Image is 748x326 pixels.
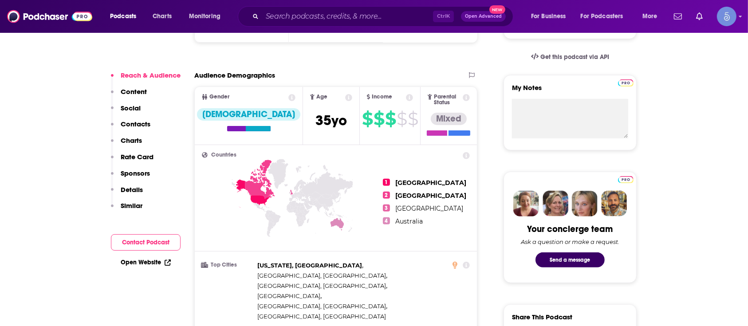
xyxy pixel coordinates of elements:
[535,252,605,267] button: Send a message
[121,87,147,96] p: Content
[372,94,392,100] span: Income
[431,113,467,125] div: Mixed
[110,10,136,23] span: Podcasts
[121,120,150,128] p: Contacts
[693,9,706,24] a: Show notifications dropdown
[257,281,387,291] span: ,
[315,112,347,129] span: 35 yo
[257,301,387,311] span: ,
[104,9,148,24] button: open menu
[618,79,634,86] img: Podchaser Pro
[601,191,627,216] img: Jon Profile
[374,112,384,126] span: $
[183,9,232,24] button: open menu
[121,259,171,266] a: Open Website
[717,7,736,26] button: Show profile menu
[111,71,181,87] button: Reach & Audience
[489,5,505,14] span: New
[257,282,386,289] span: [GEOGRAPHIC_DATA], [GEOGRAPHIC_DATA]
[521,238,619,245] div: Ask a question or make a request.
[257,291,322,301] span: ,
[194,71,275,79] h2: Audience Demographics
[257,260,363,271] span: ,
[575,9,636,24] button: open menu
[434,94,461,106] span: Parental Status
[717,7,736,26] span: Logged in as Spiral5-G1
[262,9,433,24] input: Search podcasts, credits, & more...
[717,7,736,26] img: User Profile
[257,272,386,279] span: [GEOGRAPHIC_DATA], [GEOGRAPHIC_DATA]
[257,292,320,299] span: [GEOGRAPHIC_DATA]
[465,14,502,19] span: Open Advanced
[408,112,418,126] span: $
[543,191,568,216] img: Barbara Profile
[540,53,609,61] span: Get this podcast via API
[153,10,172,23] span: Charts
[383,179,390,186] span: 1
[395,217,423,225] span: Australia
[385,112,396,126] span: $
[670,9,685,24] a: Show notifications dropdown
[395,179,466,187] span: [GEOGRAPHIC_DATA]
[147,9,177,24] a: Charts
[383,192,390,199] span: 2
[618,175,634,183] a: Pro website
[397,112,407,126] span: $
[121,104,141,112] p: Social
[316,94,327,100] span: Age
[121,71,181,79] p: Reach & Audience
[121,136,142,145] p: Charts
[513,191,539,216] img: Sydney Profile
[211,152,236,158] span: Countries
[257,262,362,269] span: [US_STATE], [GEOGRAPHIC_DATA]
[111,169,150,185] button: Sponsors
[111,120,150,136] button: Contacts
[7,8,92,25] img: Podchaser - Follow, Share and Rate Podcasts
[209,94,229,100] span: Gender
[395,192,466,200] span: [GEOGRAPHIC_DATA]
[618,78,634,86] a: Pro website
[257,302,386,310] span: [GEOGRAPHIC_DATA], [GEOGRAPHIC_DATA]
[111,185,143,202] button: Details
[121,153,154,161] p: Rate Card
[531,10,566,23] span: For Business
[636,9,669,24] button: open menu
[111,201,142,218] button: Similar
[202,262,254,268] h3: Top Cities
[512,313,572,321] h3: Share This Podcast
[257,271,387,281] span: ,
[111,87,147,104] button: Content
[528,224,613,235] div: Your concierge team
[246,6,522,27] div: Search podcasts, credits, & more...
[197,108,300,121] div: [DEMOGRAPHIC_DATA]
[189,10,220,23] span: Monitoring
[433,11,454,22] span: Ctrl K
[111,136,142,153] button: Charts
[362,112,373,126] span: $
[121,169,150,177] p: Sponsors
[383,204,390,212] span: 3
[618,176,634,183] img: Podchaser Pro
[257,313,386,320] span: [GEOGRAPHIC_DATA], [GEOGRAPHIC_DATA]
[383,217,390,224] span: 4
[512,83,628,99] label: My Notes
[581,10,623,23] span: For Podcasters
[525,9,577,24] button: open menu
[121,201,142,210] p: Similar
[121,185,143,194] p: Details
[572,191,598,216] img: Jules Profile
[461,11,506,22] button: Open AdvancedNew
[642,10,657,23] span: More
[111,234,181,251] button: Contact Podcast
[111,153,154,169] button: Rate Card
[395,204,463,212] span: [GEOGRAPHIC_DATA]
[111,104,141,120] button: Social
[524,46,616,68] a: Get this podcast via API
